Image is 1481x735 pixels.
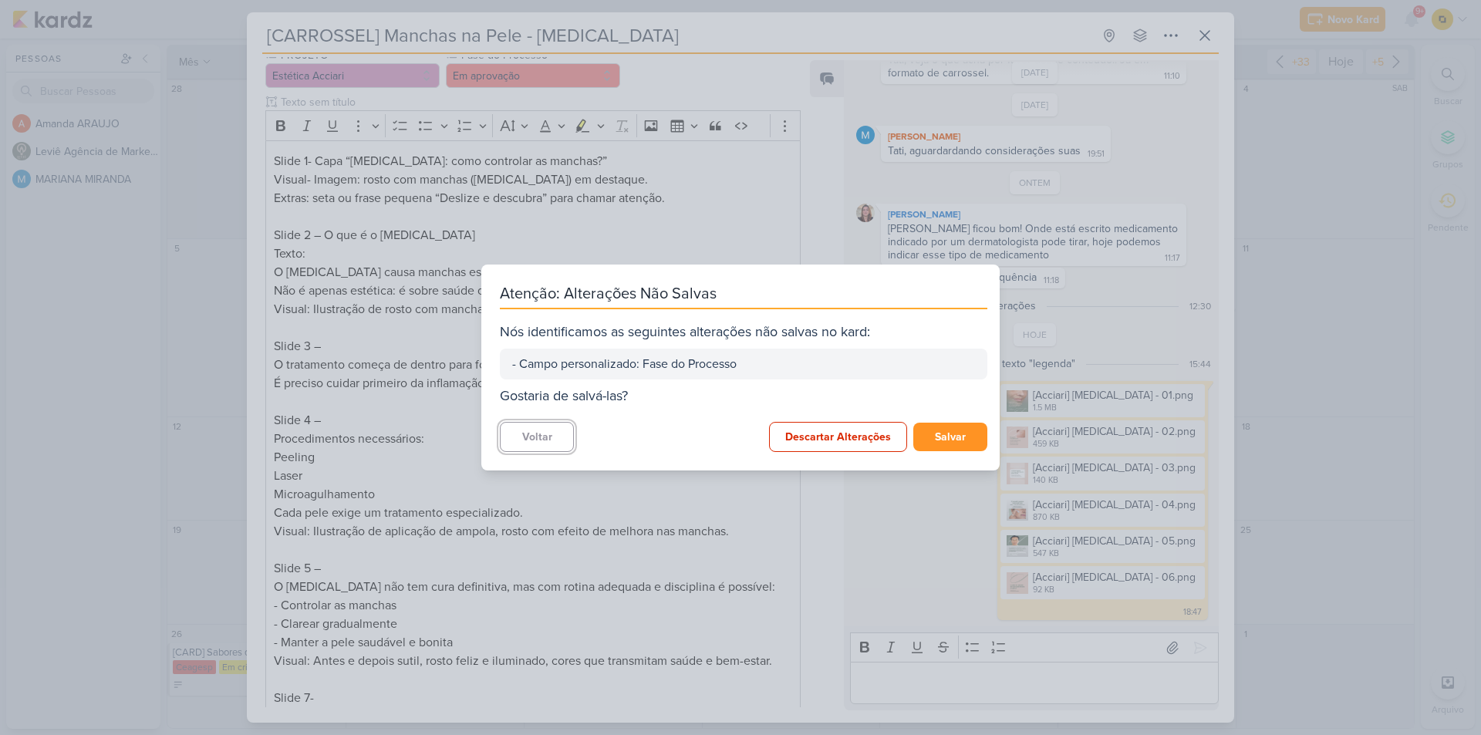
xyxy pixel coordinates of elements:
[500,422,574,452] button: Voltar
[769,422,907,452] button: Descartar Alterações
[500,322,987,342] div: Nós identificamos as seguintes alterações não salvas no kard:
[512,355,975,373] div: - Campo personalizado: Fase do Processo
[500,386,987,406] div: Gostaria de salvá-las?
[500,283,987,309] div: Atenção: Alterações Não Salvas
[913,423,987,451] button: Salvar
